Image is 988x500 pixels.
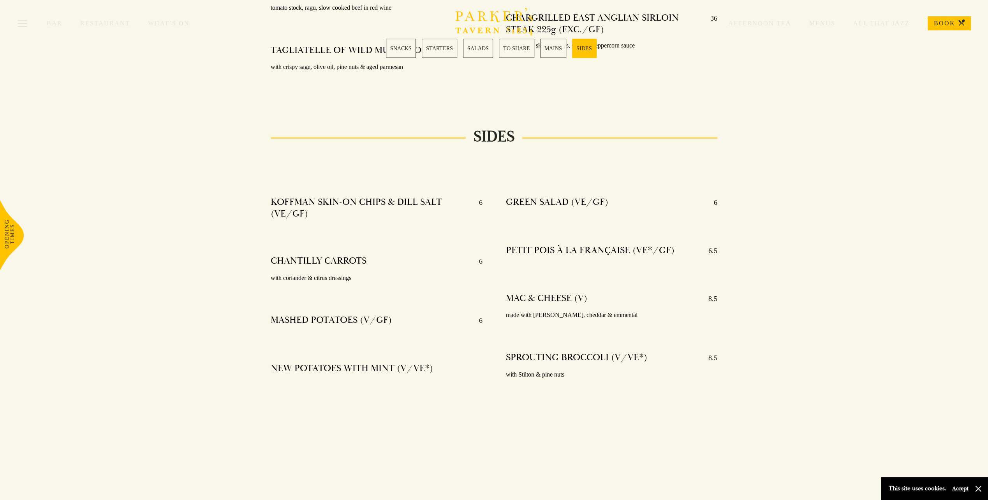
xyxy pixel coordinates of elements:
[506,292,587,305] h4: MAC & CHEESE (V)
[701,352,717,364] p: 8.5
[974,485,982,493] button: Close and accept
[701,245,717,257] p: 6.5
[271,314,392,327] h4: MASHED POTATOES (V/GF)
[271,363,433,374] h4: NEW POTATOES WITH MINT (V/VE*)
[572,39,596,58] a: 6 / 6
[471,314,483,327] p: 6
[271,255,366,268] h4: CHANTILLY CARROTS
[506,352,647,364] h4: SPROUTING BROCCOLI (V/VE*)
[271,273,482,284] p: with coriander & citrus dressings
[506,369,717,380] p: with Stilton & pine nuts
[506,310,717,321] p: made with [PERSON_NAME], cheddar & emmental
[386,39,416,58] a: 1 / 6
[422,39,457,58] a: 2 / 6
[706,196,717,209] p: 6
[506,196,608,209] h4: GREEN SALAD (VE/GF)
[540,39,566,58] a: 5 / 6
[889,483,946,494] p: This site uses cookies.
[952,485,969,492] button: Accept
[701,292,717,305] p: 8.5
[506,245,675,257] h4: PETIT POIS À LA FRANÇAISE (VE*/GF)
[463,39,493,58] a: 3 / 6
[271,196,471,220] h4: KOFFMAN SKIN-ON CHIPS & DILL SALT (VE/GF)
[499,39,534,58] a: 4 / 6
[471,196,483,220] p: 6
[466,127,522,146] h2: SIDES
[471,255,483,268] p: 6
